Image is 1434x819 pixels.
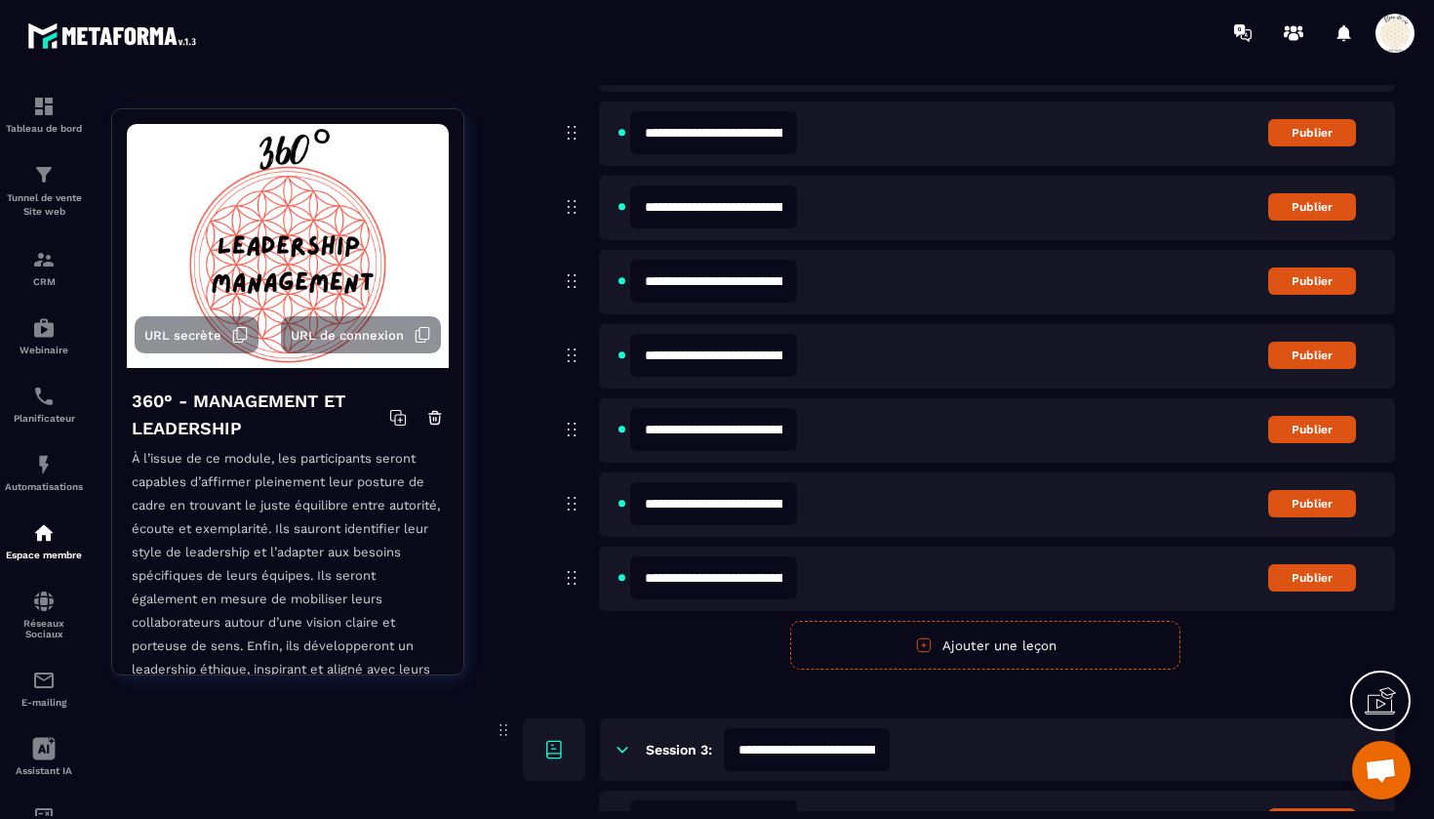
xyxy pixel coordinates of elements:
p: Planificateur [5,413,83,424]
button: Publier [1268,416,1356,443]
img: email [32,669,56,692]
button: URL de connexion [281,316,441,353]
div: Ouvrir le chat [1352,741,1411,799]
a: emailemailE-mailing [5,654,83,722]
a: automationsautomationsWebinaire [5,302,83,370]
p: Assistant IA [5,765,83,776]
a: schedulerschedulerPlanificateur [5,370,83,438]
a: formationformationTableau de bord [5,80,83,148]
a: automationsautomationsAutomatisations [5,438,83,507]
span: URL de connexion [291,328,404,343]
p: Automatisations [5,481,83,492]
p: E-mailing [5,697,83,708]
img: formation [32,248,56,271]
button: Publier [1268,267,1356,295]
p: Webinaire [5,345,83,355]
button: Publier [1268,193,1356,221]
img: logo [27,18,203,54]
button: Publier [1268,342,1356,369]
img: automations [32,521,56,545]
p: Espace membre [5,550,83,560]
a: social-networksocial-networkRéseaux Sociaux [5,575,83,654]
p: CRM [5,276,83,287]
span: URL secrète [144,328,221,343]
a: Assistant IA [5,722,83,791]
img: formation [32,163,56,186]
p: À l’issue de ce module, les participants seront capables d’affirmer pleinement leur posture de ca... [132,447,444,725]
img: automations [32,316,56,340]
img: scheduler [32,385,56,408]
a: formationformationTunnel de vente Site web [5,148,83,233]
p: Réseaux Sociaux [5,618,83,639]
button: Publier [1268,119,1356,146]
p: Tunnel de vente Site web [5,191,83,219]
p: Tableau de bord [5,123,83,134]
img: automations [32,453,56,476]
h6: Session 3: [646,742,712,758]
button: URL secrète [135,316,259,353]
h4: 360° - MANAGEMENT ET LEADERSHIP [132,388,389,442]
button: Publier [1268,564,1356,592]
img: formation [32,95,56,118]
img: background [127,124,449,368]
a: formationformationCRM [5,233,83,302]
button: Publier [1268,490,1356,517]
a: automationsautomationsEspace membre [5,507,83,575]
img: social-network [32,590,56,613]
button: Ajouter une leçon [790,621,1180,670]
